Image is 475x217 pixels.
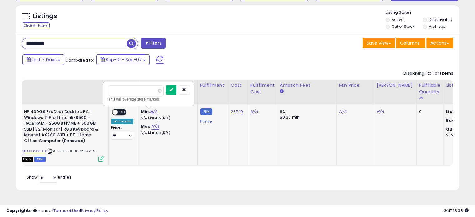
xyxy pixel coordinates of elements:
span: OFF [118,110,128,115]
button: Actions [426,38,453,48]
div: $0.30 min [280,115,332,120]
div: Displaying 1 to 1 of 1 items [403,71,453,76]
span: Compared to: [65,57,94,63]
div: Win BuyBox [111,119,133,124]
span: All listings that are currently out of stock and unavailable for purchase on Amazon [10,157,33,162]
span: Columns [400,40,420,46]
div: 8% [280,109,332,115]
div: 0 [419,109,438,115]
button: Save View [363,38,395,48]
span: Show: entries [27,174,72,180]
span: FBM [34,157,46,162]
span: Sep-01 - Sep-07 [106,57,142,63]
a: B0FC32GFH8 [23,149,46,154]
div: Fulfillment [200,82,225,89]
p: Listing States: [386,10,459,16]
b: Listed Price: [446,109,474,115]
div: Min Price [339,82,371,89]
label: Active [392,17,403,22]
a: Terms of Use [53,208,80,214]
div: Cost [231,82,245,89]
b: Min: [141,109,150,115]
a: N/A [250,109,258,115]
label: Out of Stock [392,24,414,29]
a: N/A [151,123,159,130]
strong: Copyright [6,208,29,214]
label: Deactivated [428,17,452,22]
div: Preset: [111,126,133,140]
label: Archived [428,24,445,29]
span: | SKU: BTG-00061855AZ-25 [47,149,97,154]
span: 2025-09-15 18:38 GMT [443,208,469,214]
div: This will override store markup [108,96,189,102]
div: Amazon Fees [280,82,334,89]
a: Privacy Policy [81,208,108,214]
div: [PERSON_NAME] [377,82,414,89]
a: N/A [377,109,384,115]
div: Fulfillable Quantity [419,82,441,95]
div: Profit [PERSON_NAME] on Min/Max [141,82,195,95]
small: Amazon Fees. [280,89,284,94]
button: Filters [141,38,166,49]
b: Max: [141,123,152,129]
button: Last 7 Days [22,54,64,65]
p: N/A Markup (ROI) [141,116,193,121]
button: Columns [396,38,425,48]
button: Sep-01 - Sep-07 [96,54,150,65]
span: Last 7 Days [32,57,57,63]
div: seller snap | | [6,208,108,214]
a: N/A [150,109,157,115]
div: Clear All Filters [22,22,50,28]
div: Fulfillment Cost [250,82,275,95]
div: Prime [200,116,223,124]
th: The percentage added to the cost of goods (COGS) that forms the calculator for Min & Max prices. [138,80,197,104]
p: N/A Markup (ROI) [141,131,193,135]
b: HP 400G6 ProDesk Desktop PC | Windows 11 Pro | Intel i5-8500 | 16GB RAM - 250GB NVME + 500GB SSD ... [24,109,100,145]
h5: Listings [33,12,57,21]
div: Title [8,82,106,89]
a: 237.19 [231,109,243,115]
a: N/A [339,109,347,115]
small: FBM [200,108,212,115]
